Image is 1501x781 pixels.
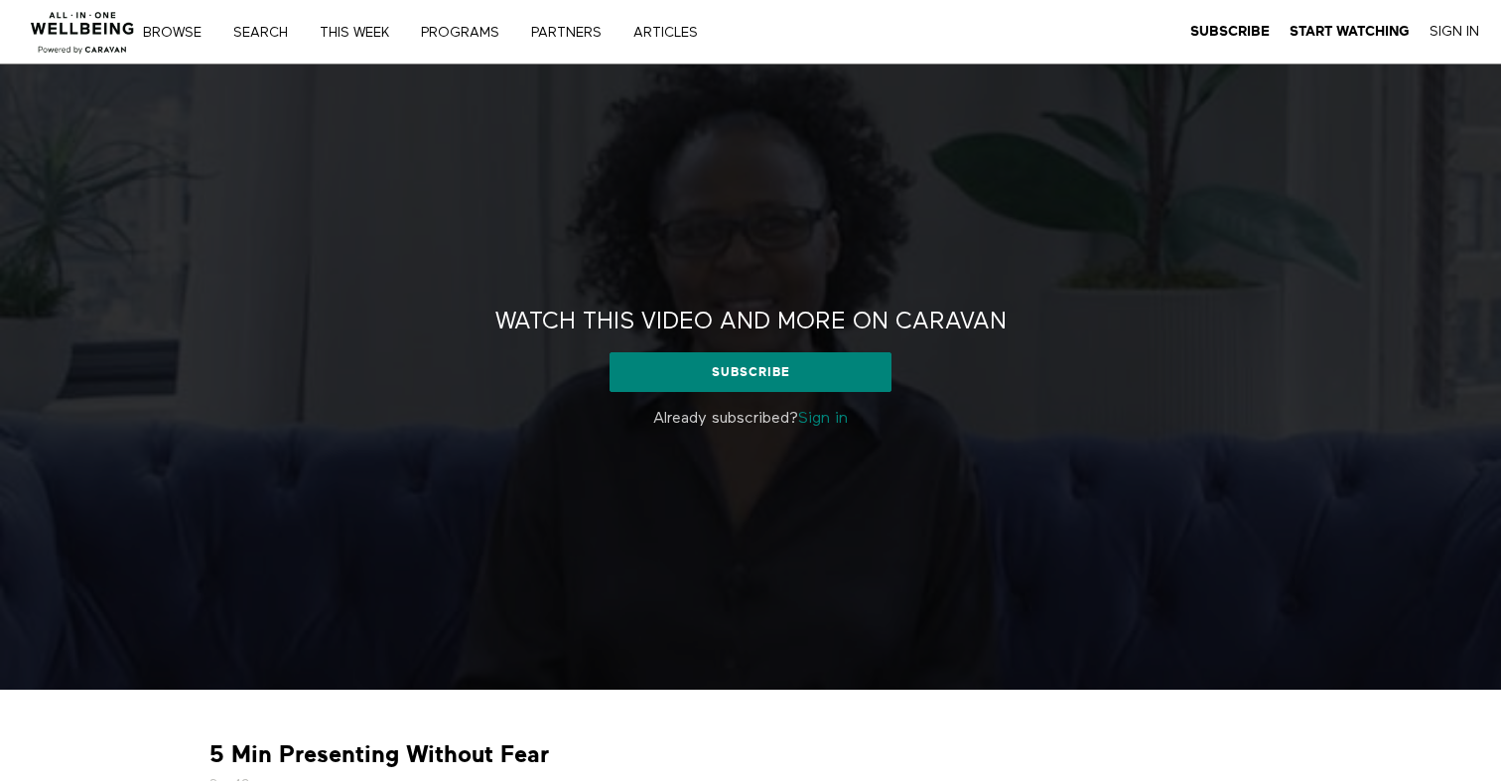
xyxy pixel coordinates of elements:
[136,26,222,40] a: Browse
[414,26,520,40] a: PROGRAMS
[157,22,739,42] nav: Primary
[495,307,1007,337] h2: Watch this video and more on CARAVAN
[610,352,890,392] a: Subscribe
[209,739,549,770] strong: 5 Min Presenting Without Fear
[1290,23,1410,41] a: Start Watching
[458,407,1043,431] p: Already subscribed?
[1290,24,1410,39] strong: Start Watching
[226,26,309,40] a: Search
[626,26,719,40] a: ARTICLES
[798,411,848,427] a: Sign in
[1190,24,1270,39] strong: Subscribe
[1430,23,1479,41] a: Sign In
[524,26,622,40] a: PARTNERS
[313,26,410,40] a: THIS WEEK
[1190,23,1270,41] a: Subscribe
